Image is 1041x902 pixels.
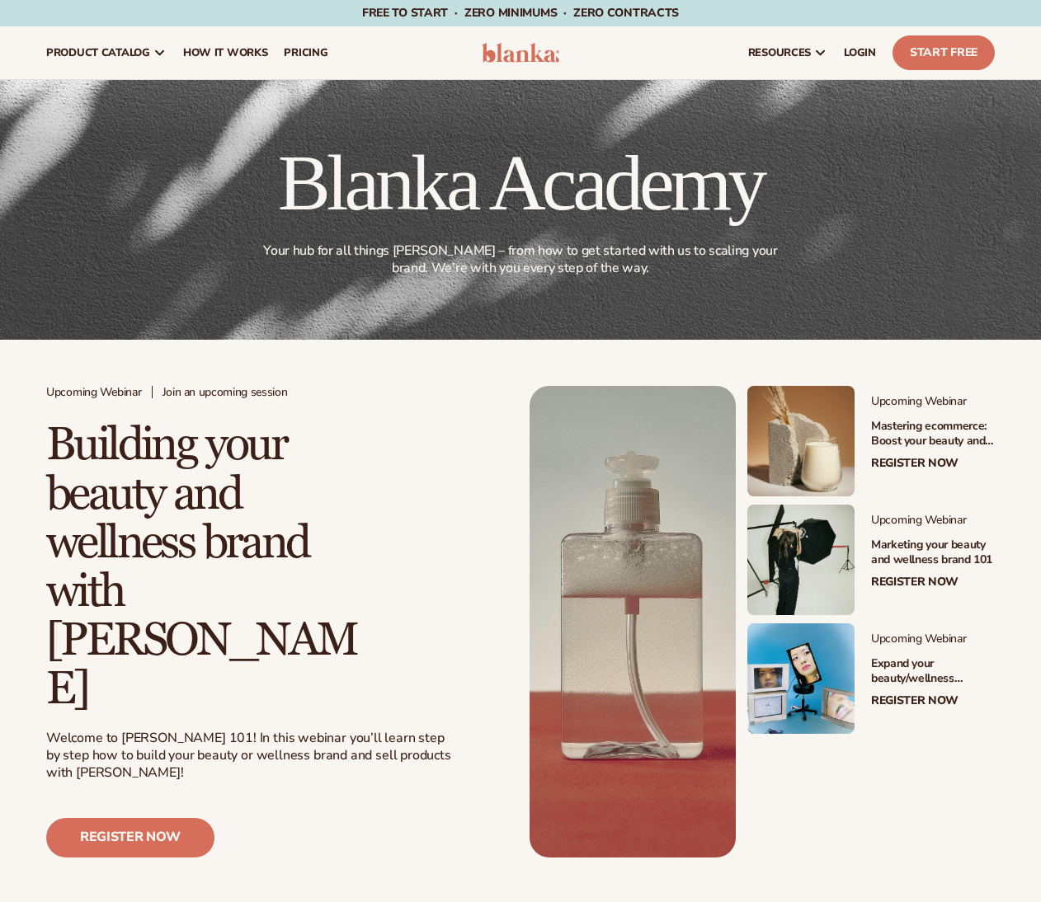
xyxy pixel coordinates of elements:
[257,242,784,277] p: Your hub for all things [PERSON_NAME] – from how to get started with us to scaling your brand. We...
[362,5,679,21] span: Free to start · ZERO minimums · ZERO contracts
[836,26,884,79] a: LOGIN
[740,26,836,79] a: resources
[871,457,959,471] a: Register Now
[871,575,959,590] a: Register Now
[871,656,995,686] h3: Expand your beauty/wellness business
[284,46,327,59] span: pricing
[46,46,150,59] span: product catalog
[871,632,995,646] span: Upcoming Webinar
[276,26,336,79] a: pricing
[844,46,876,59] span: LOGIN
[871,538,995,567] h3: Marketing your beauty and wellness brand 101
[254,143,787,223] h1: Blanka Academy
[871,395,995,409] span: Upcoming Webinar
[46,730,454,781] div: Welcome to [PERSON_NAME] 101! In this webinar you’ll learn step by step how to build your beauty ...
[38,26,175,79] a: product catalog
[748,46,811,59] span: resources
[183,46,268,59] span: How It Works
[871,694,959,708] a: Register Now
[175,26,276,79] a: How It Works
[46,818,214,857] a: Register now
[46,420,376,713] h2: Building your beauty and wellness brand with [PERSON_NAME]
[482,43,559,63] img: logo
[46,386,142,400] span: Upcoming Webinar
[163,386,288,400] span: Join an upcoming session
[893,35,995,70] a: Start Free
[871,419,995,449] h3: Mastering ecommerce: Boost your beauty and wellness sales
[871,514,995,528] span: Upcoming Webinar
